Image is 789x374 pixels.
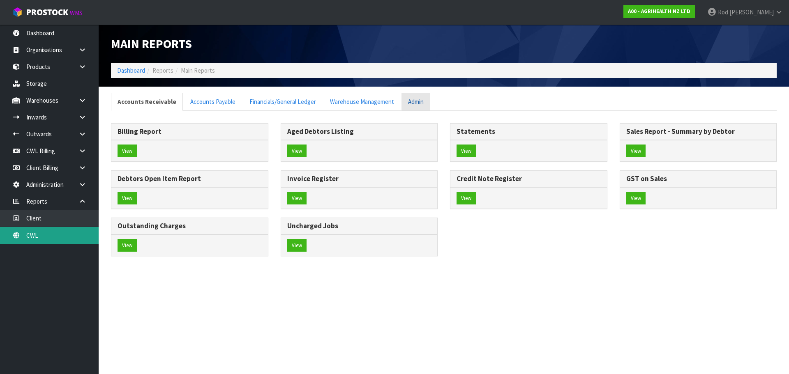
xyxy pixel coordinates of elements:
span: Reports [152,67,173,74]
a: Warehouse Management [323,93,401,110]
span: Main Reports [111,36,192,51]
button: View [457,192,476,205]
a: Dashboard [117,67,145,74]
h3: Statements [457,128,601,135]
img: cube-alt.png [12,7,23,17]
button: View [287,192,307,205]
a: Admin [401,93,430,110]
h3: Uncharged Jobs [287,222,431,230]
h3: Billing Report [118,128,262,135]
h3: Invoice Register [287,175,431,183]
button: View [457,145,476,158]
span: Main Reports [181,67,215,74]
button: View [287,239,307,252]
small: WMS [70,9,83,17]
strong: A00 - AGRIHEALTH NZ LTD [628,8,690,15]
a: Accounts Payable [184,93,242,110]
span: Rod [718,8,728,16]
h3: Aged Debtors Listing [287,128,431,135]
a: Accounts Receivable [111,93,183,110]
h3: Outstanding Charges [118,222,262,230]
h3: Credit Note Register [457,175,601,183]
h3: GST on Sales [626,175,771,183]
span: [PERSON_NAME] [729,8,774,16]
span: ProStock [26,7,68,18]
button: View [118,192,137,205]
h3: Sales Report - Summary by Debtor [626,128,771,135]
a: A00 - AGRIHEALTH NZ LTD [623,5,695,18]
a: View [118,145,137,158]
button: View [118,239,137,252]
h3: Debtors Open Item Report [118,175,262,183]
button: View [626,192,646,205]
button: View [626,145,646,158]
button: View [287,145,307,158]
a: Financials/General Ledger [243,93,323,110]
